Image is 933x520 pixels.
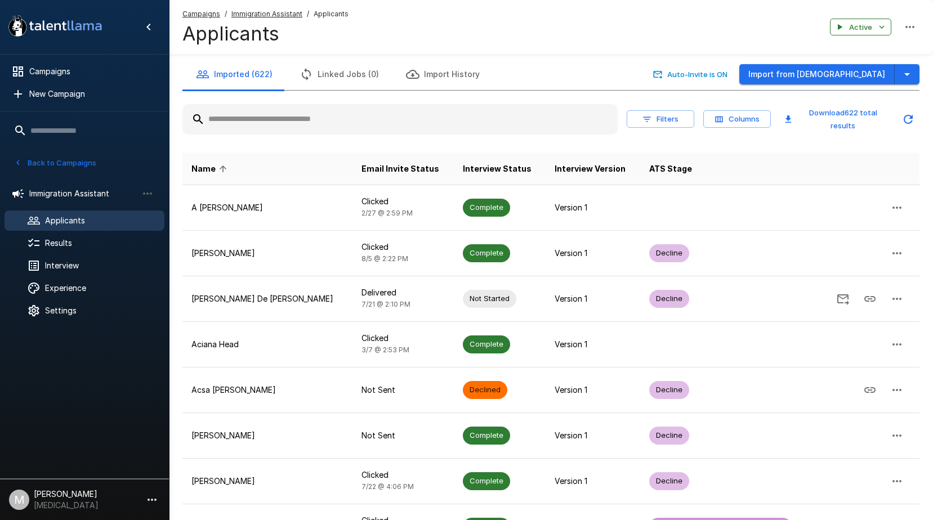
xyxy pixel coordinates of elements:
[231,10,302,18] u: Immigration Assistant
[627,110,694,128] button: Filters
[555,339,631,350] p: Version 1
[649,248,689,258] span: Decline
[182,22,349,46] h4: Applicants
[463,202,510,213] span: Complete
[649,384,689,395] span: Decline
[191,339,343,350] p: Aciana Head
[463,162,532,176] span: Interview Status
[555,162,626,176] span: Interview Version
[703,110,771,128] button: Columns
[555,430,631,441] p: Version 1
[191,202,343,213] p: A [PERSON_NAME]
[182,10,220,18] u: Campaigns
[555,248,631,259] p: Version 1
[555,384,631,396] p: Version 1
[314,8,349,20] span: Applicants
[191,384,343,396] p: Acsa [PERSON_NAME]
[191,248,343,259] p: [PERSON_NAME]
[555,293,631,304] p: Version 1
[649,293,689,304] span: Decline
[649,162,692,176] span: ATS Stage
[555,476,631,487] p: Version 1
[361,300,410,308] span: 7/21 @ 2:10 PM
[780,104,892,135] button: Download622 total results
[191,162,230,176] span: Name
[191,430,343,441] p: [PERSON_NAME]
[739,64,895,85] button: Import from [DEMOGRAPHIC_DATA]
[463,476,510,486] span: Complete
[555,202,631,213] p: Version 1
[463,339,510,349] span: Complete
[856,293,883,303] span: Copy Interview Link
[361,241,445,253] p: Clicked
[225,8,227,20] span: /
[307,8,309,20] span: /
[361,287,445,298] p: Delivered
[649,476,689,486] span: Decline
[463,248,510,258] span: Complete
[361,469,445,481] p: Clicked
[463,430,510,441] span: Complete
[361,162,439,176] span: Email Invite Status
[191,476,343,487] p: [PERSON_NAME]
[191,293,343,304] p: [PERSON_NAME] De [PERSON_NAME]
[361,384,445,396] p: Not Sent
[361,333,445,344] p: Clicked
[361,346,409,354] span: 3/7 @ 2:53 PM
[649,430,689,441] span: Decline
[361,482,414,491] span: 7/22 @ 4:06 PM
[830,19,891,36] button: Active
[856,384,883,394] span: Copy Interview Link
[361,209,413,217] span: 2/27 @ 2:59 PM
[286,59,392,90] button: Linked Jobs (0)
[182,59,286,90] button: Imported (622)
[392,59,493,90] button: Import History
[897,108,919,131] button: Updated Today - 10:28 AM
[463,293,516,304] span: Not Started
[651,66,730,83] button: Auto-Invite is ON
[361,196,445,207] p: Clicked
[361,254,408,263] span: 8/5 @ 2:22 PM
[361,430,445,441] p: Not Sent
[463,384,507,395] span: Declined
[829,293,856,303] span: Send Invitation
